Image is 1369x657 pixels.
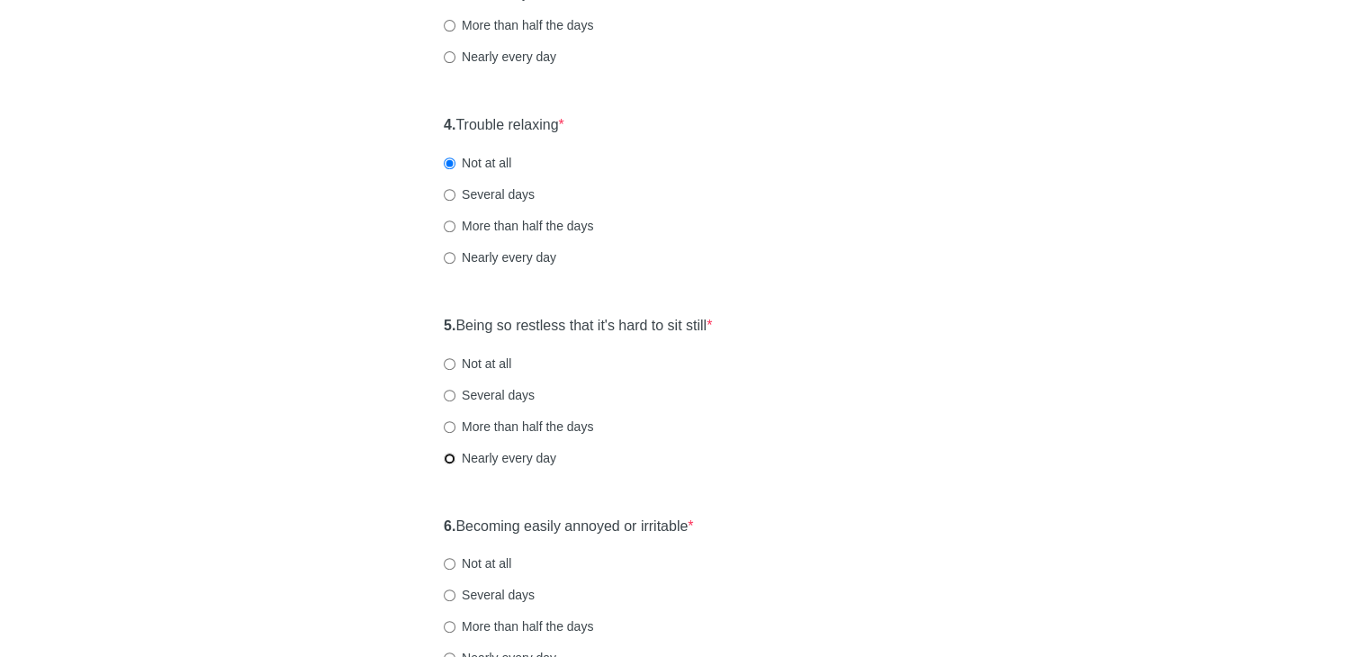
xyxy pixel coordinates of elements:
[444,554,511,572] label: Not at all
[444,517,694,537] label: Becoming easily annoyed or irritable
[444,51,455,63] input: Nearly every day
[444,449,556,467] label: Nearly every day
[444,16,593,34] label: More than half the days
[444,316,712,337] label: Being so restless that it's hard to sit still
[444,20,455,31] input: More than half the days
[444,386,535,404] label: Several days
[444,518,455,534] strong: 6.
[444,617,593,635] label: More than half the days
[444,117,455,132] strong: 4.
[444,189,455,201] input: Several days
[444,558,455,570] input: Not at all
[444,220,455,232] input: More than half the days
[444,252,455,264] input: Nearly every day
[444,318,455,333] strong: 5.
[444,589,455,601] input: Several days
[444,418,593,436] label: More than half the days
[444,421,455,433] input: More than half the days
[444,621,455,633] input: More than half the days
[444,248,556,266] label: Nearly every day
[444,355,511,373] label: Not at all
[444,217,593,235] label: More than half the days
[444,154,511,172] label: Not at all
[444,586,535,604] label: Several days
[444,453,455,464] input: Nearly every day
[444,358,455,370] input: Not at all
[444,157,455,169] input: Not at all
[444,390,455,401] input: Several days
[444,48,556,66] label: Nearly every day
[444,185,535,203] label: Several days
[444,115,564,136] label: Trouble relaxing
